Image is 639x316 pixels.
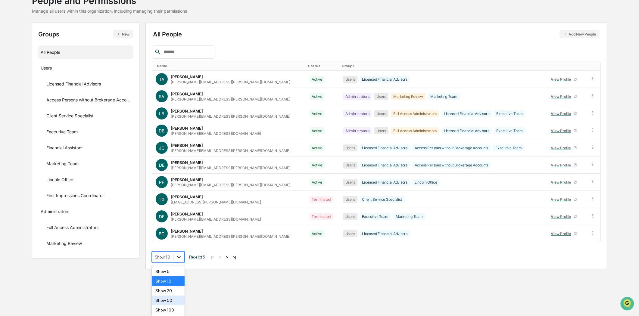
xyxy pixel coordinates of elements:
[171,143,203,148] div: [PERSON_NAME]
[391,110,439,117] div: Full Access Administrators
[310,93,325,100] div: Active
[548,126,580,135] a: View Profile
[159,111,164,116] span: LB
[548,212,580,221] a: View Profile
[171,177,203,182] div: [PERSON_NAME]
[46,81,101,88] div: Licensed Financial Advisors
[20,52,76,57] div: We're available if you need us!
[6,88,11,93] div: 🔎
[46,97,131,104] div: Access Persons without Brokerage Accounts
[343,76,357,83] div: Users
[4,85,40,96] a: 🔎Data Lookup
[113,30,133,38] button: New
[46,129,78,136] div: Executive Team
[231,255,238,260] button: >|
[171,74,203,79] div: [PERSON_NAME]
[159,214,164,219] span: DF
[591,64,598,68] div: Toggle SortBy
[159,94,165,99] span: SA
[152,286,185,296] div: Show 20
[6,13,110,22] p: How can we help?
[343,93,372,100] div: Administrators
[412,162,491,169] div: Access Persons without Brokerage Accounts
[152,267,185,276] div: Show 5
[152,296,185,305] div: Show 50
[171,91,203,96] div: [PERSON_NAME]
[310,144,325,151] div: Active
[152,305,185,315] div: Show 100
[46,177,73,184] div: Lincoln Office
[548,109,580,118] a: View Profile
[310,110,325,117] div: Active
[46,145,83,152] div: Financial Assistant
[494,127,525,134] div: Executive Team
[360,230,410,237] div: Licensed Financial Advisors
[494,110,525,117] div: Executive Team
[171,80,290,84] div: [PERSON_NAME][EMAIL_ADDRESS][PERSON_NAME][DOMAIN_NAME]
[171,200,261,204] div: [EMAIL_ADDRESS][PERSON_NAME][DOMAIN_NAME]
[159,145,164,150] span: JC
[551,163,574,167] div: View Profile
[209,255,216,260] button: |<
[171,194,203,199] div: [PERSON_NAME]
[171,109,203,113] div: [PERSON_NAME]
[46,113,94,120] div: Client Service Specialist
[343,179,357,186] div: Users
[547,64,584,68] div: Toggle SortBy
[42,102,73,107] a: Powered byPylon
[343,196,357,203] div: Users
[551,214,574,219] div: View Profile
[360,144,410,151] div: Licensed Financial Advisors
[548,229,580,238] a: View Profile
[171,148,290,153] div: [PERSON_NAME][EMAIL_ADDRESS][PERSON_NAME][DOMAIN_NAME]
[159,231,165,236] span: BG
[343,144,357,151] div: Users
[343,213,357,220] div: Users
[548,143,580,153] a: View Profile
[171,234,290,239] div: [PERSON_NAME][EMAIL_ADDRESS][PERSON_NAME][DOMAIN_NAME]
[551,111,574,116] div: View Profile
[41,47,131,57] div: All People
[551,197,574,202] div: View Profile
[391,93,425,100] div: Marketing Review
[310,213,333,220] div: Terminated
[6,76,11,81] div: 🖐️
[159,163,164,168] span: DE
[560,30,600,38] button: Add New People
[153,30,600,38] div: All People
[551,231,574,236] div: View Profile
[360,76,410,83] div: Licensed Financial Advisors
[102,48,110,55] button: Start new chat
[548,160,580,170] a: View Profile
[360,162,410,169] div: Licensed Financial Advisors
[343,162,357,169] div: Users
[46,161,79,168] div: Marketing Team
[310,162,325,169] div: Active
[548,178,580,187] a: View Profile
[50,76,75,82] span: Attestations
[159,180,164,185] span: PF
[360,196,404,203] div: Client Service Specialist
[171,229,203,234] div: [PERSON_NAME]
[548,92,580,101] a: View Profile
[41,65,52,73] div: Users
[157,64,304,68] div: Toggle SortBy
[310,230,325,237] div: Active
[171,131,261,136] div: [PERSON_NAME][EMAIL_ADDRESS][DOMAIN_NAME]
[171,160,203,165] div: [PERSON_NAME]
[393,213,425,220] div: Marketing Team
[310,76,325,83] div: Active
[310,179,325,186] div: Active
[551,129,574,133] div: View Profile
[342,64,542,68] div: Toggle SortBy
[412,179,440,186] div: Lincoln Office
[4,73,41,84] a: 🖐️Preclearance
[6,46,17,57] img: 1746055101610-c473b297-6a78-478c-a979-82029cc54cd1
[343,230,357,237] div: Users
[152,276,185,286] div: Show 10
[441,110,492,117] div: Licensed Financial Advisors
[171,183,290,187] div: [PERSON_NAME][EMAIL_ADDRESS][PERSON_NAME][DOMAIN_NAME]
[20,46,99,52] div: Start new chat
[548,75,580,84] a: View Profile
